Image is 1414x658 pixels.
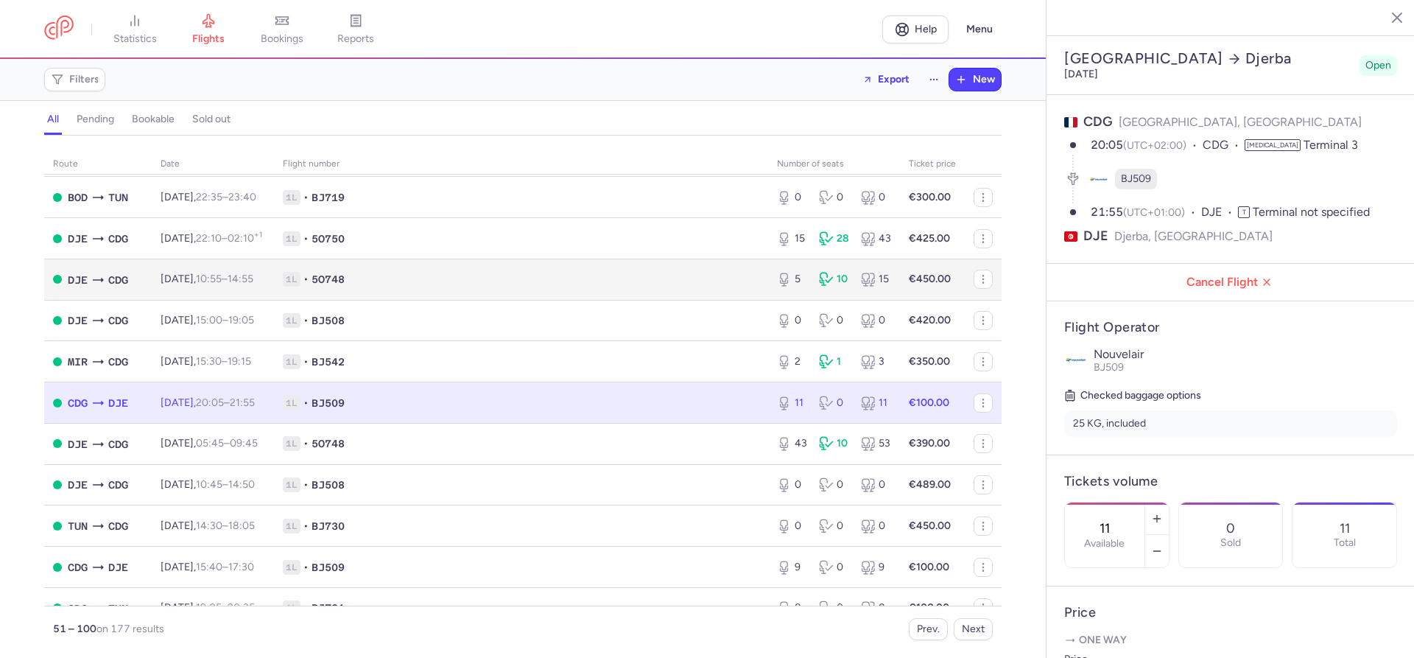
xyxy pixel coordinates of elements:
[1064,49,1354,68] h2: [GEOGRAPHIC_DATA] Djerba
[1084,538,1125,550] label: Available
[777,313,807,328] div: 0
[777,396,807,410] div: 11
[861,272,891,287] div: 15
[228,561,254,573] time: 17:30
[909,314,951,326] strong: €420.00
[108,231,128,247] span: Charles De Gaulle, Paris, France
[861,231,891,246] div: 43
[161,561,254,573] span: [DATE],
[192,113,231,126] h4: sold out
[861,519,891,533] div: 0
[196,396,224,409] time: 20:05
[108,395,128,411] span: Djerba-Zarzis, Djerba, Tunisia
[230,396,255,409] time: 21:55
[915,24,937,35] span: Help
[1119,115,1362,129] span: [GEOGRAPHIC_DATA], [GEOGRAPHIC_DATA]
[228,191,256,203] time: 23:40
[303,560,309,575] span: •
[53,480,62,489] span: OPEN
[161,232,262,245] span: [DATE],
[161,601,255,614] span: [DATE],
[312,436,345,451] span: 5O748
[47,113,59,126] h4: all
[68,477,88,493] span: Djerba-Zarzis, Djerba, Tunisia
[196,478,222,491] time: 10:45
[132,113,175,126] h4: bookable
[303,190,309,205] span: •
[283,601,300,615] span: 1L
[196,396,255,409] span: –
[853,68,919,91] button: Export
[1064,387,1397,405] h5: Checked baggage options
[1340,521,1350,536] p: 11
[283,231,300,246] span: 1L
[1091,205,1123,219] time: 21:55
[861,190,891,205] div: 0
[909,355,950,368] strong: €350.00
[196,314,254,326] span: –
[1114,227,1273,245] span: Djerba, [GEOGRAPHIC_DATA]
[283,272,300,287] span: 1L
[53,399,62,407] span: OPEN
[1064,319,1397,336] h4: Flight Operator
[1201,204,1238,221] span: DJE
[1365,58,1391,73] span: Open
[283,396,300,410] span: 1L
[303,272,309,287] span: •
[909,396,949,409] strong: €100.00
[312,519,345,533] span: BJ730
[283,313,300,328] span: 1L
[819,354,849,369] div: 1
[1304,138,1358,152] span: Terminal 3
[68,189,88,206] span: Mérignac, Bordeaux, France
[819,436,849,451] div: 10
[312,354,345,369] span: BJ542
[909,191,951,203] strong: €300.00
[68,272,88,288] span: Djerba-Zarzis, Djerba, Tunisia
[45,69,105,91] button: Filters
[161,478,255,491] span: [DATE],
[909,437,950,449] strong: €390.00
[196,191,222,203] time: 22:35
[196,601,255,614] span: –
[777,560,807,575] div: 9
[777,354,807,369] div: 2
[1064,633,1397,648] p: One way
[68,231,88,247] span: Djerba-Zarzis, Djerba, Tunisia
[161,519,255,532] span: [DATE],
[228,314,254,326] time: 19:05
[152,153,274,175] th: date
[1083,113,1113,130] span: CDG
[172,13,245,46] a: flights
[957,15,1002,43] button: Menu
[819,560,849,575] div: 0
[228,355,251,368] time: 19:15
[274,153,768,175] th: Flight number
[1123,206,1185,219] span: (UTC+01:00)
[196,519,222,532] time: 14:30
[228,232,262,245] time: 02:10
[1088,169,1109,189] figure: BJ airline logo
[69,74,99,85] span: Filters
[303,436,309,451] span: •
[909,273,951,285] strong: €450.00
[108,354,128,370] span: CDG
[303,519,309,533] span: •
[312,601,345,615] span: BJ731
[196,355,251,368] span: –
[312,313,345,328] span: BJ508
[312,231,345,246] span: 5O750
[196,437,258,449] span: –
[312,477,345,492] span: BJ508
[98,13,172,46] a: statistics
[861,436,891,451] div: 53
[1094,361,1124,374] span: BJ509
[1123,139,1186,152] span: (UTC+02:00)
[878,74,910,85] span: Export
[283,560,300,575] span: 1L
[68,559,88,575] span: Charles De Gaulle, Paris, France
[949,69,1001,91] button: New
[1091,138,1123,152] time: 20:05
[1064,68,1098,80] time: [DATE]
[861,560,891,575] div: 9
